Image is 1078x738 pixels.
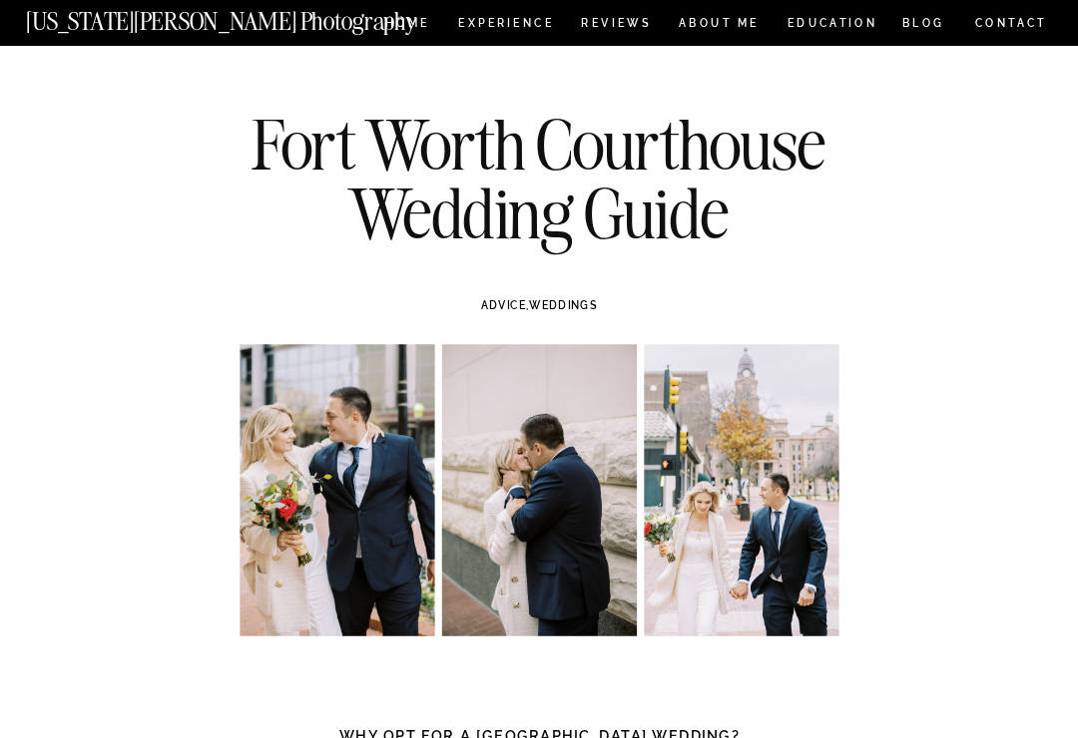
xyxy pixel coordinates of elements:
[581,18,649,33] a: REVIEWS
[786,18,880,33] a: EDUCATION
[902,18,945,33] a: BLOG
[481,299,526,312] a: ADVICE
[26,9,477,24] a: [US_STATE][PERSON_NAME] Photography
[644,344,838,636] img: Fort Worth wedding
[442,344,637,636] img: Texas courthouse wedding
[240,344,434,636] img: Tarrant county courthouse wedding photographer
[974,14,1049,34] a: CONTACT
[213,111,864,246] h1: Fort Worth Courthouse Wedding Guide
[458,18,553,33] a: Experience
[679,18,761,33] a: ABOUT ME
[382,18,433,33] a: HOME
[277,297,801,313] h3: ,
[529,299,597,312] a: WEDDINGS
